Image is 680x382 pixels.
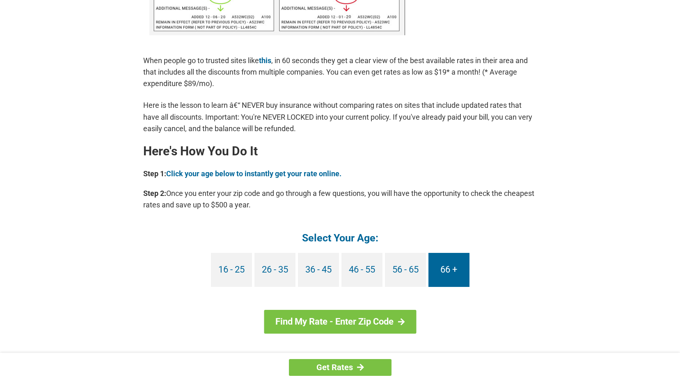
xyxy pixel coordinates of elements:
[143,55,537,89] p: When people go to trusted sites like , in 60 seconds they get a clear view of the best available ...
[143,145,537,158] h2: Here's How You Do It
[289,359,392,376] a: Get Rates
[341,253,382,287] a: 46 - 55
[385,253,426,287] a: 56 - 65
[211,253,252,287] a: 16 - 25
[143,188,537,211] p: Once you enter your zip code and go through a few questions, you will have the opportunity to che...
[298,253,339,287] a: 36 - 45
[143,100,537,134] p: Here is the lesson to learn â€“ NEVER buy insurance without comparing rates on sites that include...
[264,310,416,334] a: Find My Rate - Enter Zip Code
[143,169,166,178] b: Step 1:
[166,169,341,178] a: Click your age below to instantly get your rate online.
[428,253,469,287] a: 66 +
[254,253,295,287] a: 26 - 35
[143,189,166,198] b: Step 2:
[143,231,537,245] h4: Select Your Age:
[259,56,271,65] a: this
